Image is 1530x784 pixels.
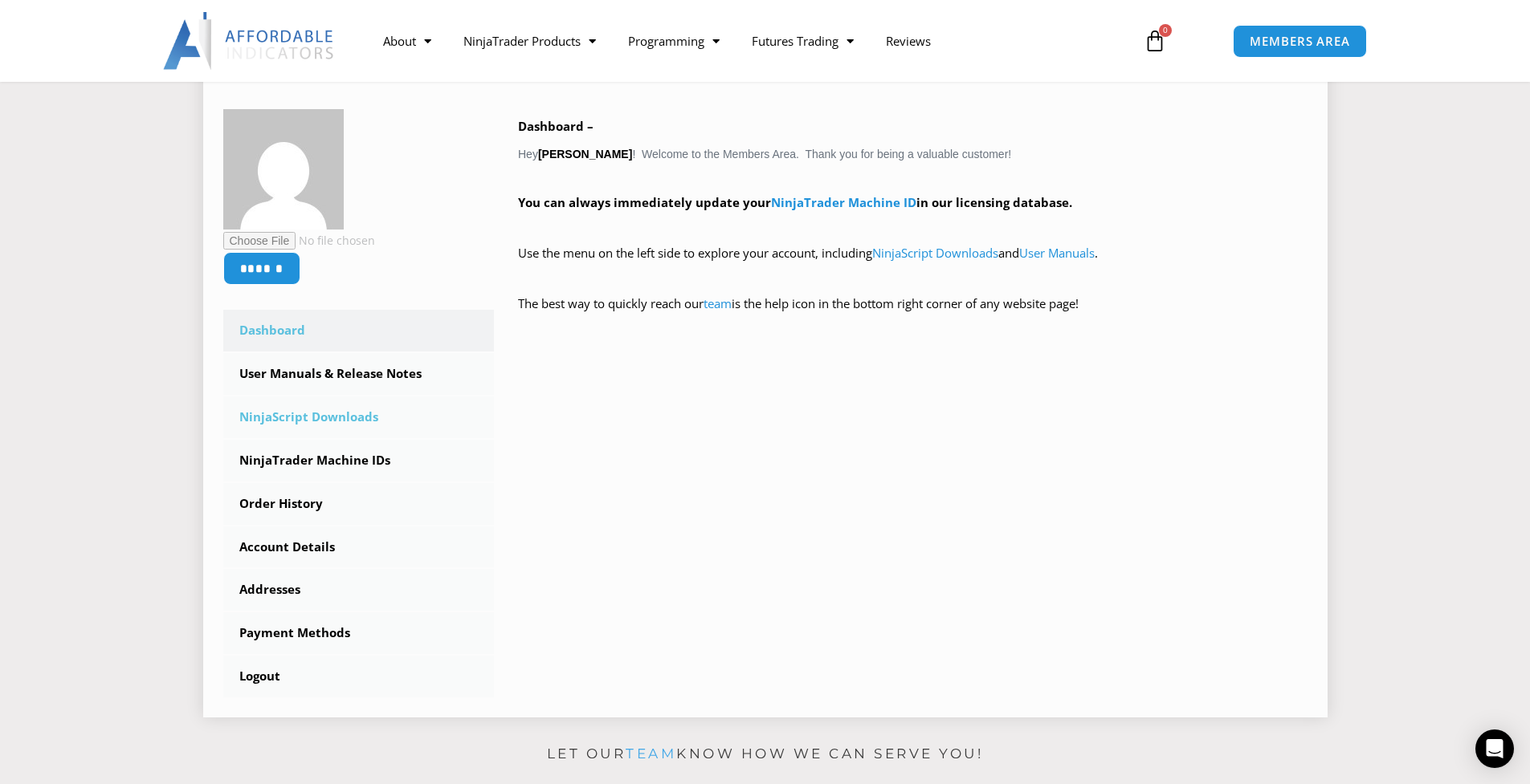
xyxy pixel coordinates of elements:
img: LogoAI | Affordable Indicators – NinjaTrader [163,12,336,70]
strong: [PERSON_NAME] [538,148,632,160]
img: 9d31bb7e1ea77eb2c89bd929555c5df615da391e752d5da808b8d55deb7a798c [223,109,344,230]
a: About [367,22,447,59]
a: NinjaTrader Machine IDs [223,440,495,481]
a: 0 [1120,18,1190,64]
a: Futures Trading [736,22,870,59]
a: Account Details [223,526,495,568]
a: User Manuals [1019,245,1095,261]
span: 0 [1159,24,1172,37]
a: NinjaScript Downloads [223,396,495,438]
p: The best way to quickly reach our is the help icon in the bottom right corner of any website page! [518,293,1308,338]
span: MEMBERS AREA [1250,35,1350,47]
div: Open Intercom Messenger [1475,729,1514,768]
a: Logout [223,656,495,697]
div: Hey ! Welcome to the Members Area. Thank you for being a valuable customer! [518,116,1308,338]
strong: You can always immediately update your in our licensing database. [518,194,1072,210]
p: Let our know how we can serve you! [203,741,1328,767]
a: Programming [612,22,736,59]
a: NinjaScript Downloads [872,245,998,261]
a: Dashboard [223,310,495,351]
nav: Account pages [223,310,495,697]
a: NinjaTrader Products [447,22,612,59]
a: User Manuals & Release Notes [223,353,495,395]
a: NinjaTrader Machine ID [771,194,916,210]
a: Reviews [870,22,947,59]
a: team [704,295,732,311]
a: Order History [223,483,495,525]
a: team [626,745,676,762]
p: Use the menu on the left side to explore your account, including and . [518,242,1308,287]
a: MEMBERS AREA [1233,25,1367,58]
b: Dashboard – [518,118,594,134]
a: Addresses [223,569,495,611]
a: Payment Methods [223,612,495,654]
nav: Menu [367,22,1125,59]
